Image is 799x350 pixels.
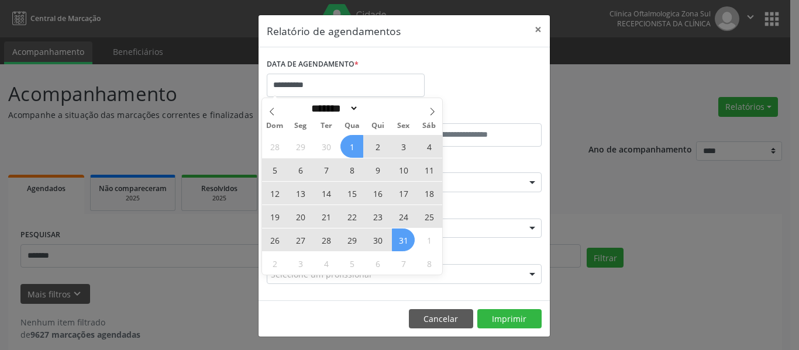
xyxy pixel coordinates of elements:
span: Outubro 5, 2025 [263,158,286,181]
span: Outubro 21, 2025 [315,205,337,228]
span: Seg [288,122,314,130]
span: Outubro 26, 2025 [263,228,286,251]
span: Novembro 7, 2025 [392,252,415,275]
span: Novembro 2, 2025 [263,252,286,275]
input: Year [359,102,397,115]
span: Outubro 7, 2025 [315,158,337,181]
span: Outubro 27, 2025 [289,228,312,251]
span: Outubro 25, 2025 [418,205,440,228]
span: Setembro 29, 2025 [289,135,312,158]
span: Outubro 2, 2025 [366,135,389,158]
span: Outubro 18, 2025 [418,182,440,205]
span: Setembro 30, 2025 [315,135,337,158]
span: Outubro 13, 2025 [289,182,312,205]
span: Outubro 30, 2025 [366,228,389,251]
button: Imprimir [477,309,542,329]
span: Sáb [416,122,442,130]
span: Outubro 12, 2025 [263,182,286,205]
span: Outubro 31, 2025 [392,228,415,251]
span: Outubro 24, 2025 [392,205,415,228]
label: DATA DE AGENDAMENTO [267,56,359,74]
span: Outubro 11, 2025 [418,158,440,181]
span: Sex [391,122,416,130]
select: Month [307,102,359,115]
span: Outubro 28, 2025 [315,228,337,251]
h5: Relatório de agendamentos [267,23,401,39]
span: Outubro 15, 2025 [340,182,363,205]
span: Outubro 29, 2025 [340,228,363,251]
span: Outubro 6, 2025 [289,158,312,181]
span: Novembro 6, 2025 [366,252,389,275]
span: Dom [262,122,288,130]
span: Outubro 23, 2025 [366,205,389,228]
label: ATÉ [407,105,542,123]
span: Outubro 16, 2025 [366,182,389,205]
span: Outubro 8, 2025 [340,158,363,181]
span: Outubro 1, 2025 [340,135,363,158]
span: Novembro 5, 2025 [340,252,363,275]
span: Outubro 17, 2025 [392,182,415,205]
span: Novembro 3, 2025 [289,252,312,275]
span: Novembro 1, 2025 [418,228,440,251]
span: Qua [339,122,365,130]
span: Novembro 4, 2025 [315,252,337,275]
span: Setembro 28, 2025 [263,135,286,158]
span: Outubro 22, 2025 [340,205,363,228]
span: Outubro 20, 2025 [289,205,312,228]
span: Outubro 19, 2025 [263,205,286,228]
span: Outubro 10, 2025 [392,158,415,181]
span: Outubro 3, 2025 [392,135,415,158]
span: Outubro 4, 2025 [418,135,440,158]
button: Cancelar [409,309,473,329]
span: Ter [314,122,339,130]
span: Outubro 14, 2025 [315,182,337,205]
span: Qui [365,122,391,130]
span: Selecione um profissional [271,268,371,280]
span: Outubro 9, 2025 [366,158,389,181]
button: Close [526,15,550,44]
span: Novembro 8, 2025 [418,252,440,275]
